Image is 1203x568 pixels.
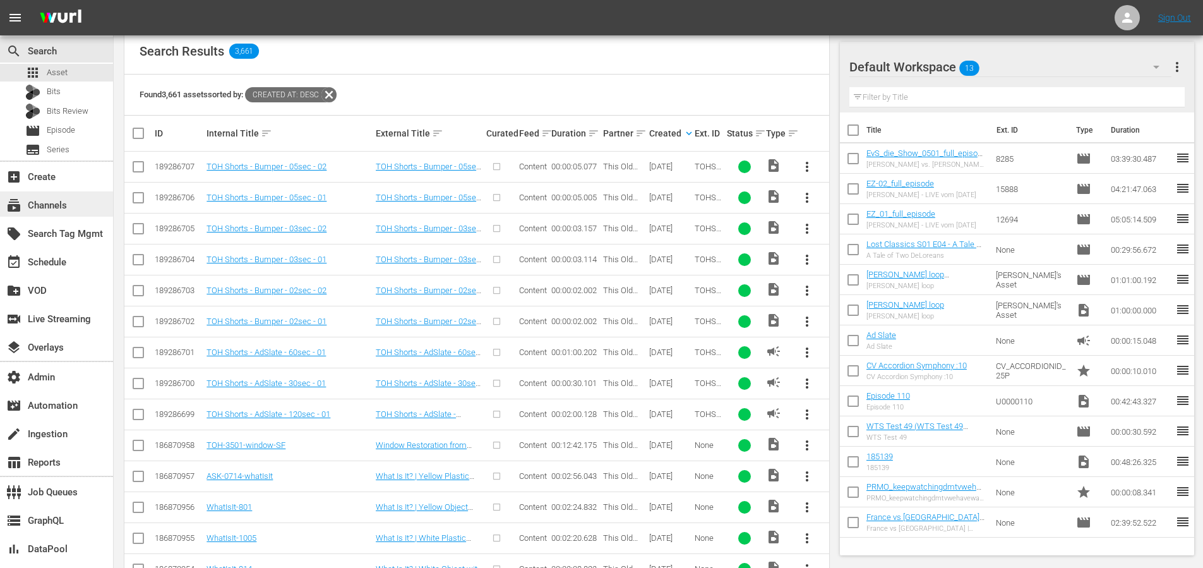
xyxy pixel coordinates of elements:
[206,347,326,357] a: TOH Shorts - AdSlate - 60sec - 01
[866,421,968,440] a: WTS Test 49 (WTS Test 49 (00:00:00))
[866,482,985,501] a: PRMO_keepwatchingdmtvwehavewaysofmakingyoustay
[766,126,788,141] div: Type
[635,128,647,139] span: sort
[866,221,976,229] div: [PERSON_NAME] - LIVE vom [DATE]
[792,152,822,182] button: more_vert
[649,502,691,512] div: [DATE]
[991,507,1072,538] td: None
[376,317,481,335] a: TOH Shorts - Bumper - 02sec - 01
[1103,112,1179,148] th: Duration
[792,275,822,306] button: more_vert
[551,502,599,512] div: 00:02:24.832
[792,214,822,244] button: more_vert
[799,314,815,329] span: more_vert
[766,437,781,452] span: Video
[155,502,203,512] div: 186870956
[1175,454,1190,469] span: reorder
[792,523,822,553] button: more_vert
[155,162,203,171] div: 189286707
[991,386,1072,416] td: U0000110
[551,224,599,233] div: 00:00:03.157
[376,162,481,181] a: TOH Shorts - Bumper - 05sec - 02
[6,198,21,213] span: Channels
[1106,507,1175,538] td: 02:39:52.522
[206,162,326,171] a: TOH Shorts - Bumper - 05sec - 02
[866,512,985,531] a: France vs [GEOGRAPHIC_DATA] | WXV 1 2023 | Replay
[792,306,822,337] button: more_vert
[695,471,723,481] div: None
[6,370,21,385] span: Admin
[376,126,482,141] div: External Title
[551,471,599,481] div: 00:02:56.043
[866,148,983,167] a: EvS_die_Show_0501_full_episode
[519,533,547,543] span: Content
[30,3,91,33] img: ans4CAIJ8jUAAAAAAAAAAAAAAAAAAAAAAAAgQb4GAAAAAAAAAAAAAAAAAAAAAAAAJMjXAAAAAAAAAAAAAAAAAAAAAAAAgAT5G...
[551,440,599,450] div: 00:12:42.175
[206,286,326,295] a: TOH Shorts - Bumper - 02sec - 02
[8,10,23,25] span: menu
[799,500,815,515] span: more_vert
[799,221,815,236] span: more_vert
[1076,242,1091,257] span: Episode
[1175,211,1190,226] span: reorder
[603,471,638,490] span: This Old House
[376,440,472,459] a: Window Restoration from Start to Finish
[766,406,781,421] span: AD
[1106,386,1175,416] td: 00:42:43.327
[551,286,599,295] div: 00:00:02.002
[206,193,326,202] a: TOH Shorts - Bumper - 05sec - 01
[376,347,481,366] a: TOH Shorts - AdSlate - 60sec - 01
[486,128,515,138] div: Curated
[551,162,599,171] div: 00:00:05.077
[866,209,935,219] a: EZ_01_full_episode
[866,270,949,298] a: [PERSON_NAME] loop ([PERSON_NAME] loop (01:00:00))
[6,398,21,413] span: Automation
[649,286,691,295] div: [DATE]
[6,44,21,59] span: Search
[541,128,553,139] span: sort
[1106,447,1175,477] td: 00:48:26.325
[551,409,599,419] div: 00:02:00.128
[766,189,781,204] span: Video
[155,128,203,138] div: ID
[1175,272,1190,287] span: reorder
[155,317,203,326] div: 189286702
[1106,143,1175,174] td: 03:39:30.487
[792,183,822,213] button: more_vert
[649,224,691,233] div: [DATE]
[695,162,722,209] span: TOHShorts_Bumper_05sec_02
[519,317,547,326] span: Content
[649,533,691,543] div: [DATE]
[551,126,599,141] div: Duration
[603,378,638,397] span: This Old House
[551,193,599,202] div: 00:00:05.005
[766,499,781,514] span: Video
[727,126,762,141] div: Status
[866,160,986,169] div: [PERSON_NAME] vs. [PERSON_NAME] - Die Liveshow
[1106,356,1175,386] td: 00:00:10.010
[695,502,723,512] div: None
[649,378,691,388] div: [DATE]
[6,255,21,270] span: Schedule
[766,529,781,545] span: Video
[799,376,815,391] span: more_vert
[649,409,691,419] div: [DATE]
[140,44,224,59] span: Search Results
[991,204,1072,234] td: 12694
[25,142,40,157] span: Series
[603,440,638,459] span: This Old House
[866,312,944,320] div: [PERSON_NAME] loop
[376,502,473,531] a: What Is It? | Yellow Object with Grommets and Hose Connector
[1076,424,1091,439] span: Episode
[519,286,547,295] span: Content
[1106,416,1175,447] td: 00:00:30.592
[799,283,815,298] span: more_vert
[649,255,691,264] div: [DATE]
[603,347,638,366] span: This Old House
[792,492,822,523] button: more_vert
[1106,325,1175,356] td: 00:00:15.048
[866,391,910,401] a: Episode 110
[155,347,203,357] div: 189286701
[1158,13,1191,23] a: Sign Out
[1076,485,1091,500] span: Promo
